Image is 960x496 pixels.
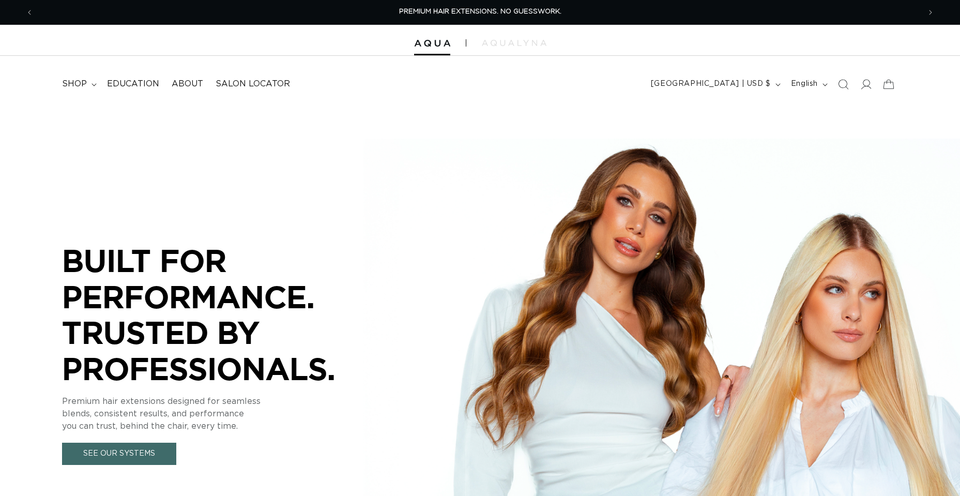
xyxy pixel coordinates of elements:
[18,3,41,22] button: Previous announcement
[107,79,159,89] span: Education
[216,79,290,89] span: Salon Locator
[645,74,785,94] button: [GEOGRAPHIC_DATA] | USD $
[62,79,87,89] span: shop
[172,79,203,89] span: About
[62,395,372,432] p: Premium hair extensions designed for seamless blends, consistent results, and performance you can...
[832,73,855,96] summary: Search
[399,8,561,15] span: PREMIUM HAIR EXTENSIONS. NO GUESSWORK.
[919,3,942,22] button: Next announcement
[56,72,101,96] summary: shop
[785,74,832,94] button: English
[791,79,818,89] span: English
[165,72,209,96] a: About
[62,443,176,465] a: See Our Systems
[101,72,165,96] a: Education
[414,40,450,47] img: Aqua Hair Extensions
[482,40,546,46] img: aqualyna.com
[209,72,296,96] a: Salon Locator
[62,243,372,386] p: BUILT FOR PERFORMANCE. TRUSTED BY PROFESSIONALS.
[651,79,771,89] span: [GEOGRAPHIC_DATA] | USD $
